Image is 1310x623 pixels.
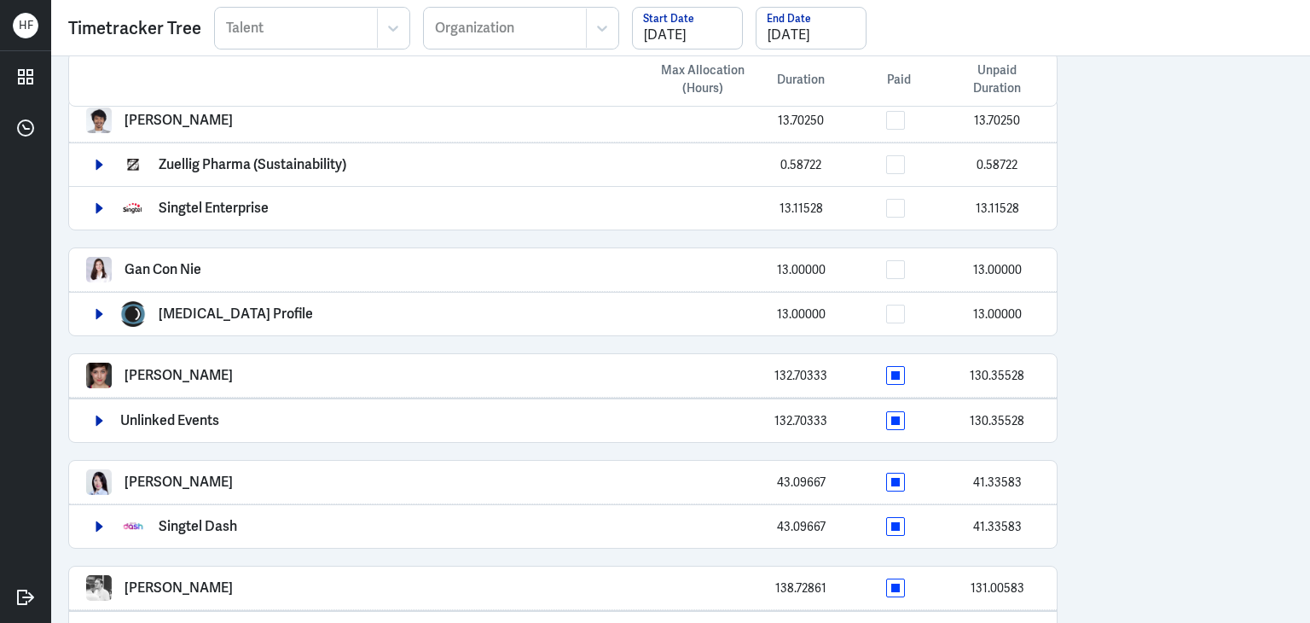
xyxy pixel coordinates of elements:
span: 130.35528 [970,413,1024,428]
input: End Date [756,8,866,49]
span: 130.35528 [970,368,1024,383]
div: Paid [843,71,954,89]
input: Start Date [633,8,742,49]
p: [PERSON_NAME] [125,475,233,490]
p: Gan Con Nie [125,262,201,277]
span: 43.09667 [777,475,826,490]
span: 41.33583 [973,475,1022,490]
span: 0.58722 [977,157,1017,172]
p: Singtel Dash [159,519,237,534]
span: 132.70333 [774,368,827,383]
div: Timetracker Tree [68,15,201,41]
p: [PERSON_NAME] [125,580,233,596]
span: 132.70333 [774,413,827,428]
span: 13.00000 [777,306,826,322]
span: 131.00583 [971,580,1024,596]
span: 41.33583 [973,519,1022,534]
span: Duration [777,71,825,89]
img: Lei Wang [86,469,112,495]
img: Arief Bahari [86,108,112,133]
span: 13.00000 [973,306,1022,322]
span: 138.72861 [775,580,826,596]
span: Unpaid Duration [954,61,1040,97]
span: 13.70250 [778,113,824,128]
p: [PERSON_NAME] [125,368,233,383]
img: Zuellig Pharma (Sustainability) [120,152,146,178]
p: Singtel Enterprise [159,201,269,216]
div: H F [13,13,38,38]
span: 43.09667 [777,519,826,534]
img: Gan Con Nie [86,257,112,282]
img: Gilang Aditya [86,575,112,601]
img: Myopia Profile [120,301,146,327]
p: Zuellig Pharma (Sustainability) [159,157,346,172]
img: Singtel Enterprise [120,195,146,221]
img: Singtel Dash [120,514,146,539]
span: 13.11528 [976,201,1019,216]
p: [MEDICAL_DATA] Profile [159,306,313,322]
p: [PERSON_NAME] [125,113,233,128]
span: 13.11528 [780,201,823,216]
img: Lucy Koleva [86,363,112,388]
span: 0.58722 [780,157,821,172]
span: 13.00000 [777,262,826,277]
p: Unlinked Events [120,413,219,428]
span: 13.00000 [973,262,1022,277]
div: Max Allocation (Hours) [647,61,758,97]
span: 13.70250 [974,113,1020,128]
